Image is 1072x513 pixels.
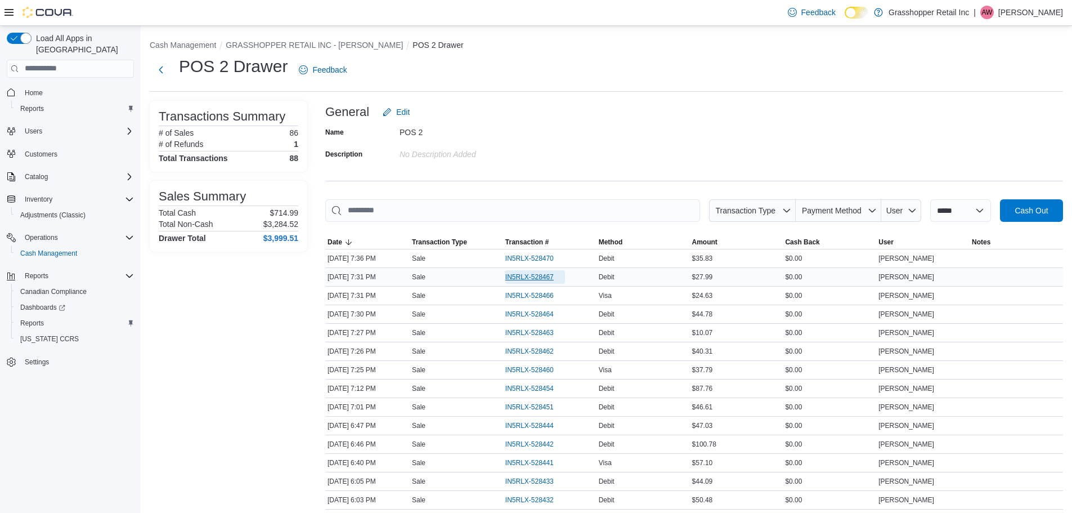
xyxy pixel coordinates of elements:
span: Reports [16,102,134,115]
p: Grasshopper Retail Inc [889,6,969,19]
span: Debit [599,310,615,319]
button: Notes [970,235,1063,249]
span: Cash Back [785,238,819,247]
span: Home [25,88,43,97]
span: Inventory [25,195,52,204]
div: $0.00 [783,400,876,414]
span: IN5RLX-528460 [505,365,554,374]
span: Customers [25,150,57,159]
button: IN5RLX-528463 [505,326,565,340]
span: [PERSON_NAME] [878,273,934,282]
button: IN5RLX-528432 [505,493,565,507]
span: [US_STATE] CCRS [20,334,79,344]
button: Cash Management [11,246,138,261]
span: Debit [599,347,615,356]
span: [PERSON_NAME] [878,291,934,300]
button: User [876,235,970,249]
button: POS 2 Drawer [412,41,463,50]
span: Settings [20,355,134,369]
p: Sale [412,458,425,467]
button: Date [325,235,410,249]
h4: Total Transactions [159,154,228,163]
span: IN5RLX-528451 [505,403,554,412]
a: Feedback [294,59,351,81]
span: Reports [25,271,48,280]
input: Dark Mode [845,7,868,19]
button: Users [20,124,47,138]
a: Adjustments (Classic) [16,208,90,222]
button: IN5RLX-528441 [505,456,565,470]
button: Cash Back [783,235,876,249]
span: Operations [20,231,134,244]
a: Canadian Compliance [16,285,91,298]
div: [DATE] 6:46 PM [325,438,410,451]
button: Transaction # [503,235,596,249]
p: Sale [412,440,425,449]
h3: Transactions Summary [159,110,285,123]
span: IN5RLX-528470 [505,254,554,263]
p: Sale [412,273,425,282]
div: [DATE] 6:05 PM [325,475,410,488]
span: $47.03 [692,421,713,430]
span: $100.78 [692,440,716,449]
div: $0.00 [783,326,876,340]
button: [US_STATE] CCRS [11,331,138,347]
p: Sale [412,477,425,486]
p: Sale [412,365,425,374]
span: $50.48 [692,496,713,505]
p: Sale [412,291,425,300]
span: [PERSON_NAME] [878,254,934,263]
button: Users [2,123,138,139]
a: Reports [16,316,48,330]
button: Next [150,59,172,81]
p: Sale [412,421,425,430]
h6: Total Cash [159,208,196,217]
div: $0.00 [783,475,876,488]
span: Edit [396,106,410,118]
p: Sale [412,496,425,505]
div: $0.00 [783,419,876,432]
span: $10.07 [692,328,713,337]
button: Reports [20,269,53,283]
span: Transaction Type [715,206,775,215]
span: IN5RLX-528464 [505,310,554,319]
button: Inventory [2,191,138,207]
h4: $3,999.51 [263,234,298,243]
span: Debit [599,254,615,263]
span: IN5RLX-528432 [505,496,554,505]
button: Adjustments (Classic) [11,207,138,223]
div: $0.00 [783,252,876,265]
button: Customers [2,146,138,162]
div: [DATE] 7:26 PM [325,345,410,358]
span: Adjustments (Classic) [16,208,134,222]
h3: General [325,105,369,119]
span: Debit [599,328,615,337]
span: Users [20,124,134,138]
span: Method [599,238,623,247]
span: IN5RLX-528467 [505,273,554,282]
span: IN5RLX-528441 [505,458,554,467]
span: Debit [599,403,615,412]
span: $44.09 [692,477,713,486]
div: [DATE] 7:12 PM [325,382,410,395]
span: $27.99 [692,273,713,282]
nav: Complex example [7,80,134,400]
div: POS 2 [400,123,550,137]
span: User [886,206,903,215]
span: IN5RLX-528442 [505,440,554,449]
span: [PERSON_NAME] [878,477,934,486]
span: [PERSON_NAME] [878,421,934,430]
span: Cash Out [1015,205,1048,216]
span: Reports [20,104,44,113]
div: [DATE] 6:40 PM [325,456,410,470]
span: [PERSON_NAME] [878,365,934,374]
span: IN5RLX-528454 [505,384,554,393]
p: Sale [412,384,425,393]
div: $0.00 [783,456,876,470]
label: Description [325,150,362,159]
button: Settings [2,354,138,370]
button: IN5RLX-528462 [505,345,565,358]
span: Visa [599,458,612,467]
span: Debit [599,440,615,449]
button: User [881,199,921,222]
